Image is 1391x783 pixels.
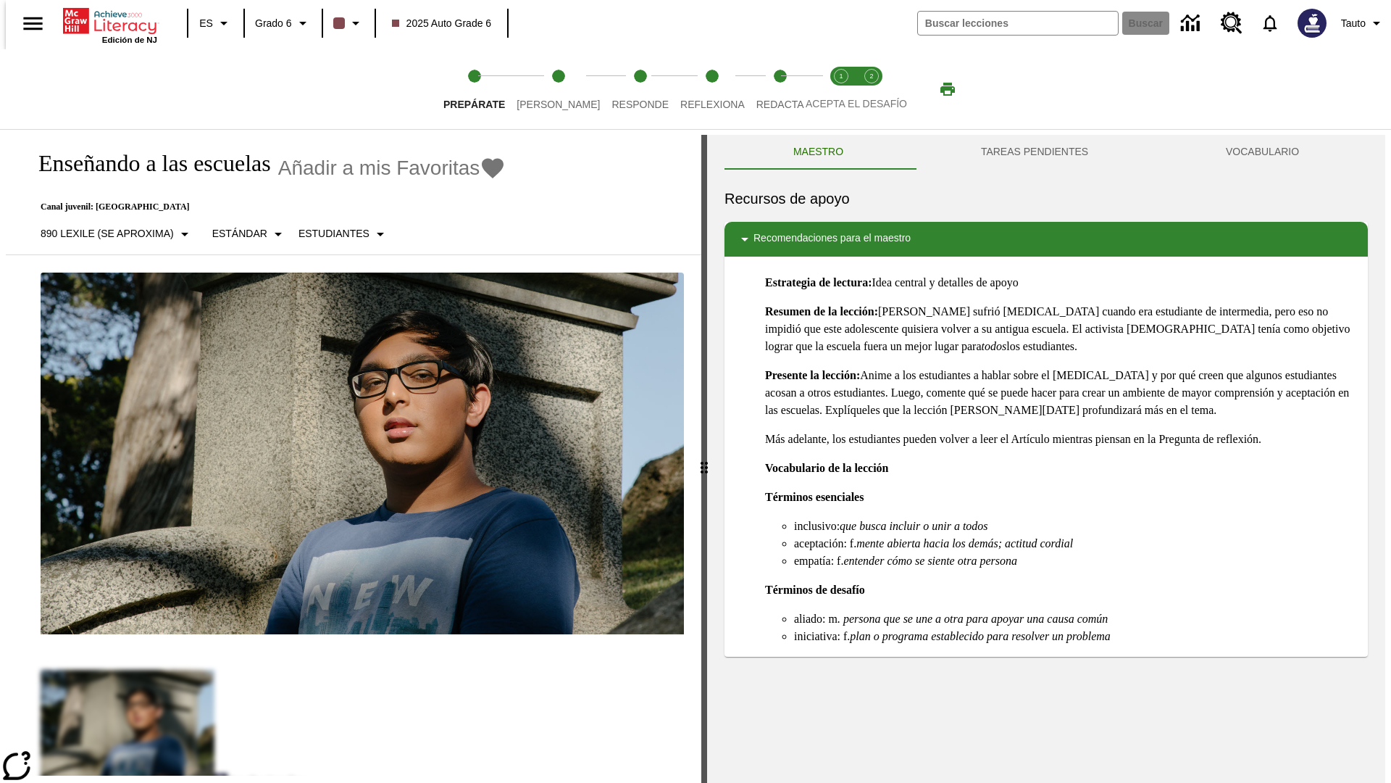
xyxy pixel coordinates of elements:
em: cómo se siente otra persona [887,555,1017,567]
button: Maestro [724,135,912,170]
button: Abrir el menú lateral [12,2,54,45]
div: reading [6,135,701,776]
div: Instructional Panel Tabs [724,135,1368,170]
h1: Enseñando a las escuelas [23,150,271,177]
p: Estándar [212,226,267,241]
em: mente [856,537,884,550]
span: Añadir a mis Favoritas [278,157,480,180]
strong: Presente la lección: [765,369,860,381]
em: abierta hacia los demás; actitud cordial [887,537,1073,550]
p: Canal juvenil: [GEOGRAPHIC_DATA] [23,202,506,212]
button: Responde step 3 of 5 [600,49,680,129]
em: plan o programa establecido para resolver un problema [850,630,1111,642]
button: Redacta step 5 of 5 [745,49,816,129]
li: inclusivo: [794,518,1356,535]
button: Acepta el desafío lee step 1 of 2 [820,49,862,129]
button: Prepárate step 1 of 5 [432,49,517,129]
button: Tipo de apoyo, Estándar [206,221,293,247]
a: Centro de información [1172,4,1212,43]
button: Lenguaje: ES, Selecciona un idioma [193,10,239,36]
button: Imprimir [924,76,971,102]
span: Redacta [756,99,804,110]
button: Seleccionar estudiante [293,221,395,247]
span: [PERSON_NAME] [517,99,600,110]
text: 2 [869,72,873,80]
strong: Vocabulario de la lección [765,462,889,474]
button: Escoja un nuevo avatar [1289,4,1335,42]
em: que busca [840,520,886,532]
h6: Recursos de apoyo [724,187,1368,210]
p: Anime a los estudiantes a hablar sobre el [MEDICAL_DATA] y por qué creen que algunos estudiantes ... [765,367,1356,419]
strong: Estrategia de lectura: [765,276,872,289]
span: 2025 Auto Grade 6 [392,16,492,31]
img: un adolescente sentado cerca de una gran lápida de cementerio. [41,273,684,635]
div: Recomendaciones para el maestro [724,222,1368,257]
span: Tauto [1341,16,1366,31]
span: ES [199,16,213,31]
em: incluir o unir a todos [890,520,988,532]
button: Acepta el desafío contesta step 2 of 2 [851,49,893,129]
strong: Términos de desafío [765,584,865,596]
span: Grado 6 [255,16,292,31]
button: Perfil/Configuración [1335,10,1391,36]
button: TAREAS PENDIENTES [912,135,1157,170]
button: Lee step 2 of 5 [505,49,611,129]
em: entender [843,555,884,567]
p: Idea central y detalles de apoyo [765,274,1356,291]
a: Notificaciones [1251,4,1289,42]
p: [PERSON_NAME] sufrió [MEDICAL_DATA] cuando era estudiante de intermedia, pero eso no impidió que ... [765,303,1356,355]
button: VOCABULARIO [1157,135,1368,170]
button: Grado: Grado 6, Elige un grado [249,10,317,36]
div: Portada [63,5,157,44]
span: Responde [611,99,669,110]
div: activity [707,135,1385,783]
input: Buscar campo [918,12,1118,35]
button: Añadir a mis Favoritas - Enseñando a las escuelas [278,155,506,181]
a: Centro de recursos, Se abrirá en una pestaña nueva. [1212,4,1251,43]
p: 890 Lexile (Se aproxima) [41,226,174,241]
span: ACEPTA EL DESAFÍO [806,98,907,109]
li: empatía: f. [794,552,1356,570]
p: Estudiantes [298,226,369,241]
p: Recomendaciones para el maestro [753,231,911,248]
strong: Resumen de la lección: [765,305,878,318]
li: aceptación: f. [794,535,1356,552]
span: Edición de NJ [102,36,157,44]
p: Más adelante, los estudiantes pueden volver a leer el Artículo mientras piensan en la Pregunta de... [765,431,1356,448]
strong: Términos esenciales [765,491,864,503]
li: aliado: m [794,610,1356,628]
button: El color de la clase es café oscuro. Cambiar el color de la clase. [327,10,370,36]
em: todos [982,340,1007,352]
img: Avatar [1298,9,1327,38]
div: Pulsa la tecla de intro o la barra espaciadora y luego presiona las flechas de derecha e izquierd... [701,135,707,783]
span: Prepárate [443,99,505,110]
button: Seleccione Lexile, 890 Lexile (Se aproxima) [35,221,199,247]
span: Reflexiona [680,99,745,110]
button: Reflexiona step 4 of 5 [669,49,756,129]
li: iniciativa: f. [794,628,1356,645]
em: . persona que se une a otra para apoyar una causa común [837,613,1108,625]
text: 1 [839,72,843,80]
